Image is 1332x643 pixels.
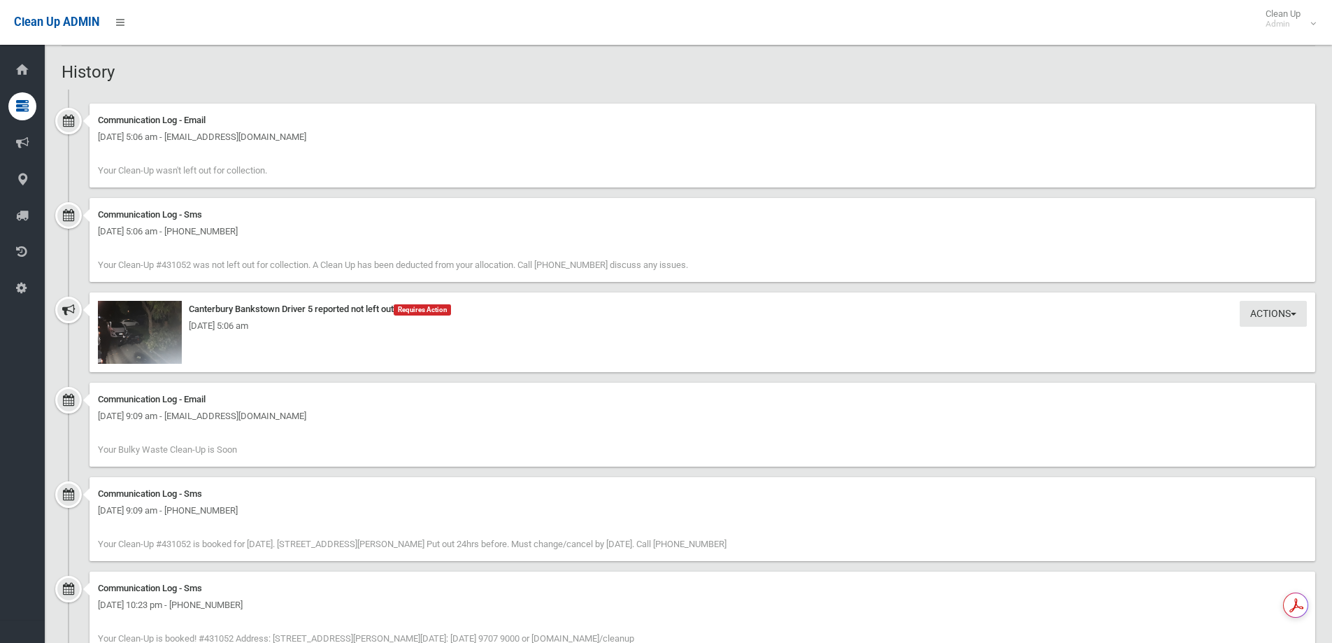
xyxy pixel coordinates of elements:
[98,112,1307,129] div: Communication Log - Email
[1266,19,1301,29] small: Admin
[98,502,1307,519] div: [DATE] 9:09 am - [PHONE_NUMBER]
[394,304,451,316] span: Requires Action
[98,444,237,455] span: Your Bulky Waste Clean-Up is Soon
[98,318,1307,334] div: [DATE] 5:06 am
[98,301,1307,318] div: Canterbury Bankstown Driver 5 reported not left out
[98,486,1307,502] div: Communication Log - Sms
[98,597,1307,614] div: [DATE] 10:23 pm - [PHONE_NUMBER]
[98,223,1307,240] div: [DATE] 5:06 am - [PHONE_NUMBER]
[98,165,267,176] span: Your Clean-Up wasn't left out for collection.
[1259,8,1315,29] span: Clean Up
[98,391,1307,408] div: Communication Log - Email
[98,206,1307,223] div: Communication Log - Sms
[98,580,1307,597] div: Communication Log - Sms
[98,260,688,270] span: Your Clean-Up #431052 was not left out for collection. A Clean Up has been deducted from your all...
[14,15,99,29] span: Clean Up ADMIN
[1240,301,1307,327] button: Actions
[62,63,1315,81] h2: History
[98,129,1307,146] div: [DATE] 5:06 am - [EMAIL_ADDRESS][DOMAIN_NAME]
[98,539,726,549] span: Your Clean-Up #431052 is booked for [DATE]. [STREET_ADDRESS][PERSON_NAME] Put out 24hrs before. M...
[98,408,1307,425] div: [DATE] 9:09 am - [EMAIL_ADDRESS][DOMAIN_NAME]
[98,301,182,364] img: 2025-01-2205.05.464694148817824898654.jpg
